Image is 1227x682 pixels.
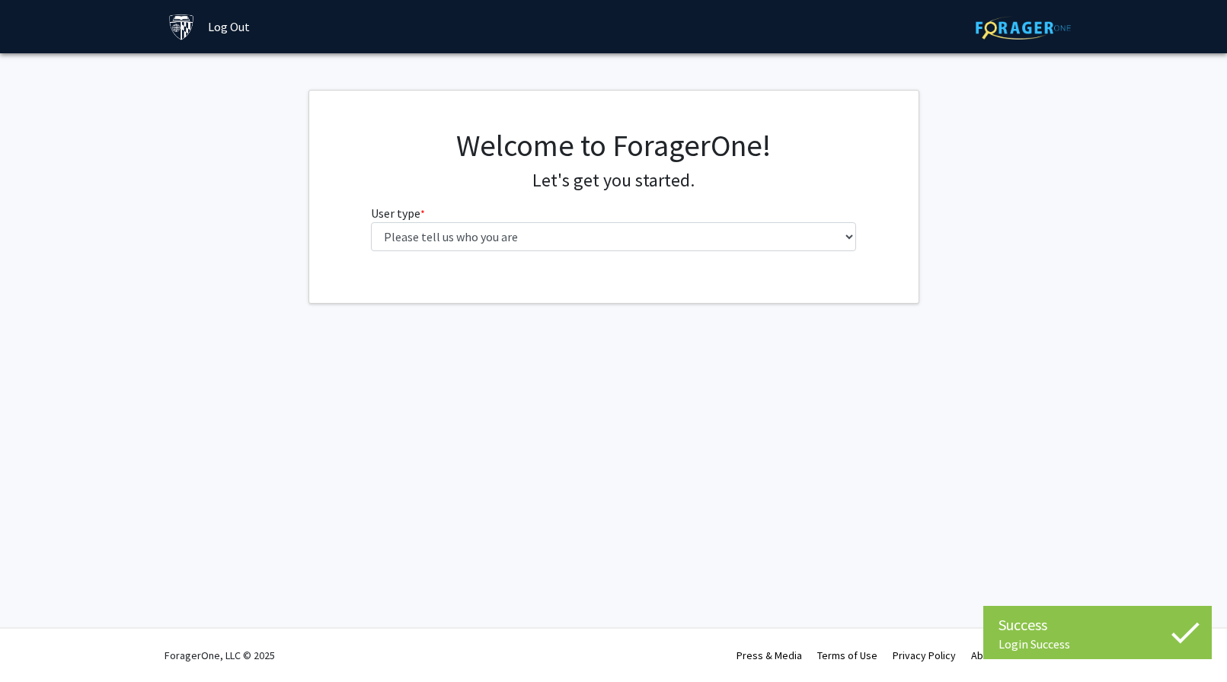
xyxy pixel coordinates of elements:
img: ForagerOne Logo [976,16,1071,40]
img: Johns Hopkins University Logo [168,14,195,40]
a: Privacy Policy [893,649,956,662]
label: User type [371,204,425,222]
a: Press & Media [737,649,802,662]
div: ForagerOne, LLC © 2025 [165,629,275,682]
div: Success [999,613,1197,636]
a: About [971,649,999,662]
a: Terms of Use [817,649,877,662]
div: Login Success [999,636,1197,652]
h4: Let's get you started. [371,170,856,192]
h1: Welcome to ForagerOne! [371,127,856,164]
